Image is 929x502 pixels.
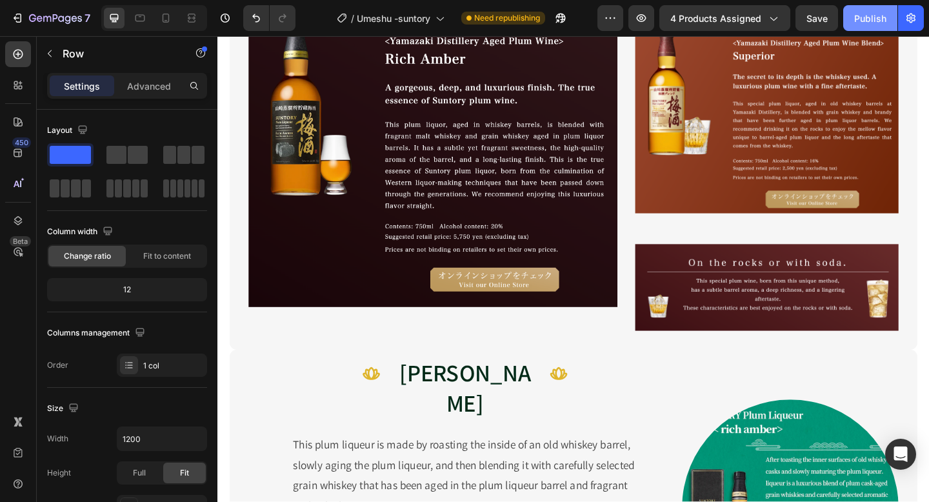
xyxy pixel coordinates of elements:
span: Change ratio [64,250,111,262]
div: Columns management [47,325,148,342]
div: Width [47,433,68,445]
div: Open Intercom Messenger [885,439,916,470]
input: Auto [117,427,206,450]
button: Publish [843,5,897,31]
span: Fit to content [143,250,191,262]
p: Settings [64,79,100,93]
div: 12 [50,281,205,299]
iframe: Design area [217,36,929,502]
div: Beta [10,236,31,246]
div: Publish [854,12,886,25]
button: 4 products assigned [659,5,790,31]
div: Undo/Redo [243,5,295,31]
span: Full [133,467,146,479]
span: Umeshu -suntory [357,12,430,25]
p: Row [63,46,172,61]
span: Need republishing [474,12,540,24]
span: Save [806,13,828,24]
img: gempages_476241092954555202-5451ca57-2d5b-4c3e-b9be-65a078a1e5f3.png [454,226,741,321]
div: 450 [12,137,31,148]
h2: [PERSON_NAME] [192,348,346,417]
span: / [351,12,354,25]
p: 7 [85,10,90,26]
div: Height [47,467,71,479]
div: 1 col [143,360,204,372]
span: Fit [180,467,189,479]
div: Column width [47,223,115,241]
button: Save [795,5,838,31]
p: Advanced [127,79,171,93]
div: Layout [47,122,90,139]
span: 4 products assigned [670,12,761,25]
div: Order [47,359,68,371]
button: 7 [5,5,96,31]
div: Size [47,400,81,417]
